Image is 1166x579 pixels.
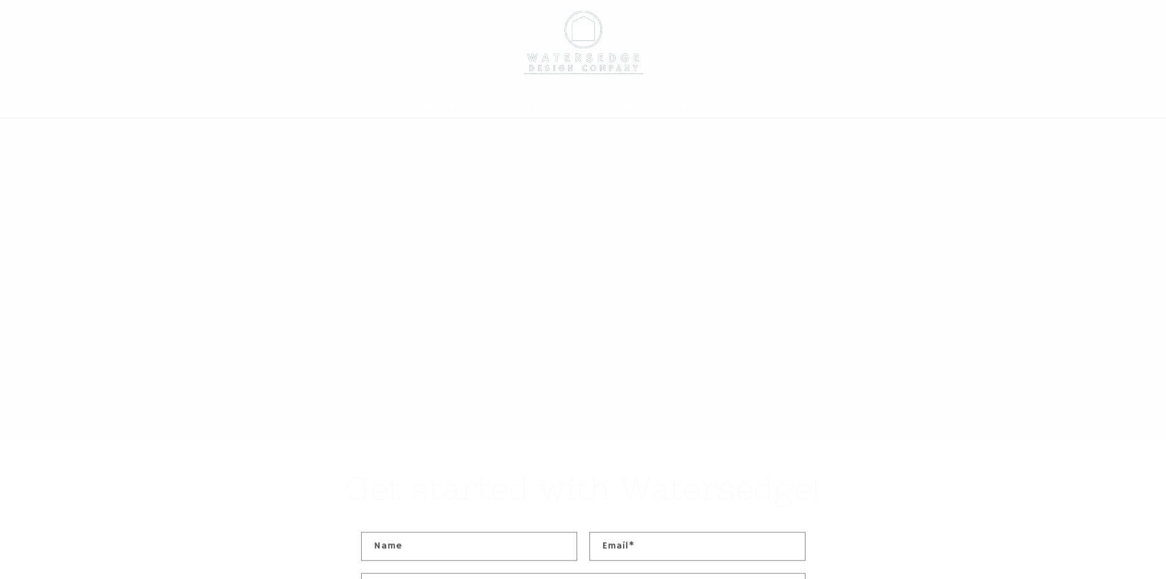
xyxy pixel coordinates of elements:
[546,92,600,118] summary: Gallery
[717,99,758,110] span: View Cart
[247,468,920,510] h2: Get started with Watersedge!
[446,99,482,110] span: Services
[467,171,700,295] h2: CONTACT US
[608,99,641,110] span: Contact
[656,99,702,110] span: Shop Now!
[407,99,431,110] span: Home
[490,92,547,118] a: Our Team
[600,92,649,118] a: Contact
[497,99,539,110] span: Our Team
[400,92,438,118] a: Home
[553,99,583,110] span: Gallery
[709,92,766,118] a: View Cart
[439,92,490,118] a: Services
[516,5,651,81] img: Watersedge Design Co
[649,92,709,118] a: Shop Now!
